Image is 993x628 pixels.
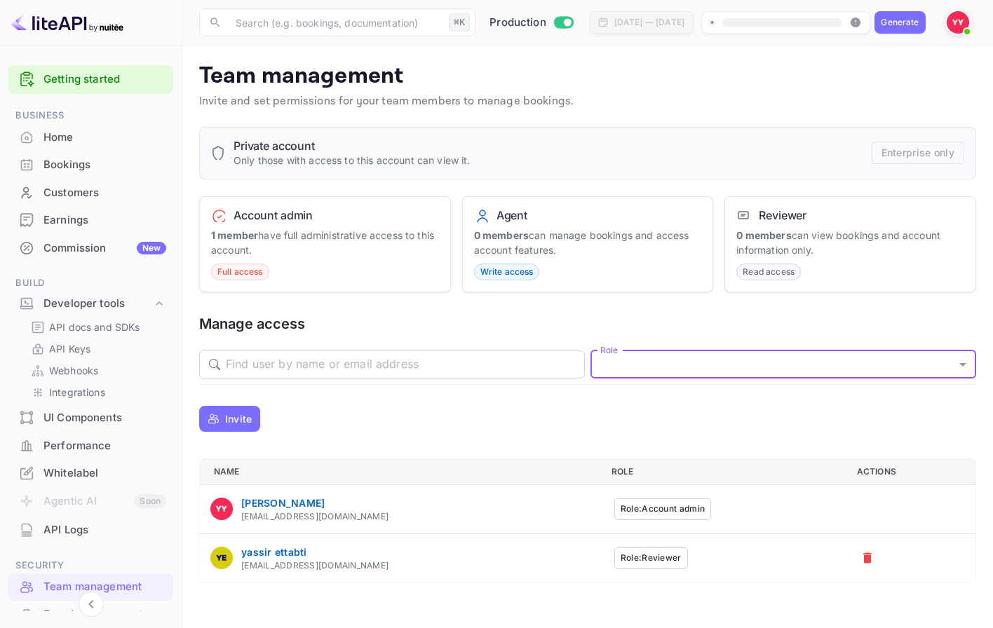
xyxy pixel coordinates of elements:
a: Earnings [8,207,173,233]
button: Collapse navigation [79,592,104,617]
div: Generate [881,16,919,29]
p: Invite [225,411,252,426]
a: Whitelabel [8,460,173,486]
p: Team management [199,62,976,90]
div: Performance [43,438,166,454]
span: Create your website first [708,14,863,31]
div: [PERSON_NAME] [241,496,389,510]
div: Performance [8,432,173,460]
p: Only those with access to this account can view it. [234,153,471,168]
div: API docs and SDKs [25,317,168,337]
div: [DATE] — [DATE] [614,16,684,29]
div: ⌘K [449,13,470,32]
a: UI Components [8,404,173,430]
span: Full access [212,266,269,278]
div: Customers [8,179,173,207]
div: Customers [43,185,166,201]
span: Write access [475,266,539,278]
img: yasser yasser [210,498,233,520]
div: API Logs [8,517,173,544]
a: Integrations [31,385,162,400]
p: API Keys [49,341,90,356]
div: Getting started [8,65,173,94]
a: Fraud management [8,601,173,627]
a: Webhooks [31,363,162,378]
table: a dense table [199,458,976,583]
div: Team management [8,573,173,601]
p: Integrations [49,385,105,400]
a: CommissionNew [8,235,173,261]
span: Read access [737,266,800,278]
a: Team management [8,573,173,599]
div: Home [43,130,166,146]
div: [EMAIL_ADDRESS][DOMAIN_NAME] [241,510,389,523]
button: Invite [199,406,260,432]
th: Name [200,458,600,484]
div: Team management [43,579,166,595]
input: Search (e.g. bookings, documentation) [227,8,443,36]
div: Webhooks [25,360,168,381]
a: Home [8,124,173,150]
p: Webhooks [49,363,98,378]
div: Whitelabel [43,465,166,482]
div: API Keys [25,339,168,359]
div: Home [8,124,173,151]
h6: Account admin [234,208,313,222]
label: Role [600,344,618,356]
div: Bookings [43,157,166,173]
a: Getting started [43,71,166,88]
div: Developer tools [43,296,152,312]
h5: Manage access [199,315,976,334]
input: Find user by name or email address [226,350,585,378]
p: can view bookings and account information only. [736,228,964,257]
span: Business [8,108,173,123]
p: have full administrative access to this account. [211,228,439,257]
div: Switch to Sandbox mode [484,15,579,31]
th: Role [600,458,846,484]
a: API Keys [31,341,162,356]
strong: 0 members [474,229,529,241]
a: Bookings [8,151,173,177]
div: UI Components [43,410,166,426]
button: Role:Reviewer [614,547,688,569]
h6: Private account [234,139,471,153]
p: API docs and SDKs [49,320,140,334]
button: Role:Account admin [614,498,711,520]
p: Invite and set permissions for your team members to manage bookings. [199,93,976,110]
img: yassir ettabti [210,547,233,569]
div: Bookings [8,151,173,179]
div: New [137,242,166,254]
div: Earnings [43,212,166,228]
h6: Reviewer [759,208,806,222]
div: Commission [43,240,166,257]
a: API Logs [8,517,173,542]
strong: 1 member [211,229,258,241]
p: can manage bookings and access account features. [474,228,702,257]
div: Fraud management [43,607,166,623]
div: UI Components [8,404,173,432]
span: Build [8,275,173,291]
div: Earnings [8,207,173,234]
h6: Agent [496,208,527,222]
div: Whitelabel [8,460,173,487]
a: API docs and SDKs [31,320,162,334]
img: LiteAPI logo [11,11,123,34]
div: API Logs [43,522,166,538]
img: yasser yasser [947,11,969,34]
strong: 0 members [736,229,791,241]
span: Production [489,15,546,31]
span: Security [8,558,173,573]
a: Customers [8,179,173,205]
div: Integrations [25,382,168,402]
div: yassir ettabti [241,545,389,559]
th: Actions [846,458,976,484]
div: Developer tools [8,292,173,316]
div: [EMAIL_ADDRESS][DOMAIN_NAME] [241,559,389,572]
div: CommissionNew [8,235,173,262]
a: Performance [8,432,173,458]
